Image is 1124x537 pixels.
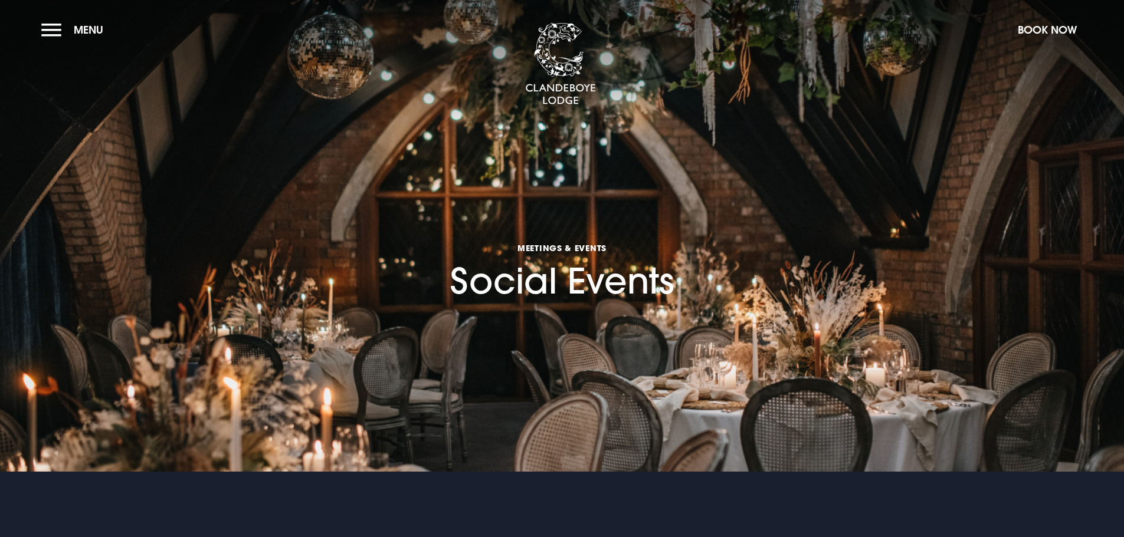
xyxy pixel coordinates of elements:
img: Clandeboye Lodge [525,23,596,106]
span: Menu [74,23,103,37]
span: Meetings & Events [450,242,674,253]
h1: Social Events [450,176,674,302]
button: Book Now [1012,17,1083,42]
button: Menu [41,17,109,42]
